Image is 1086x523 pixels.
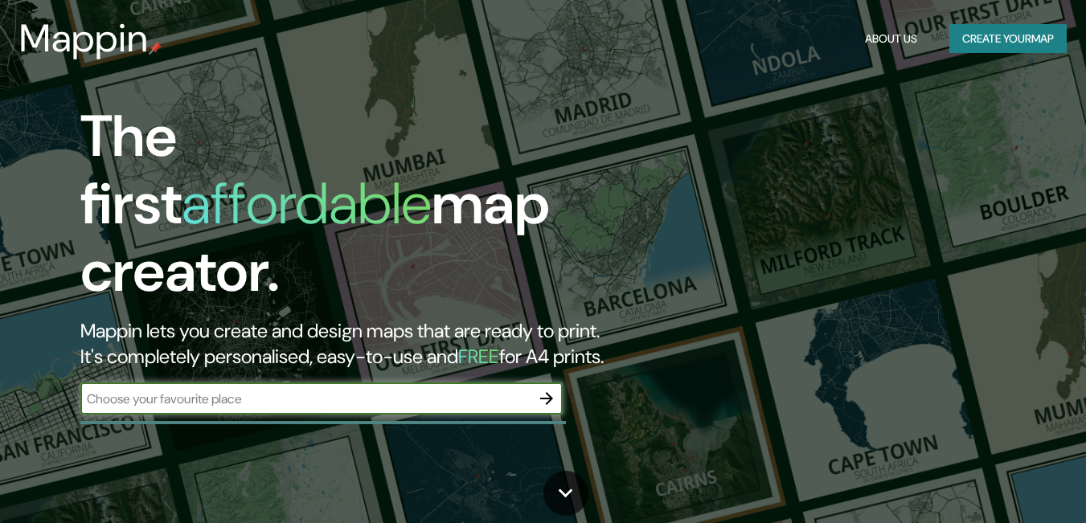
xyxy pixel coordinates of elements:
img: mappin-pin [149,42,162,55]
input: Choose your favourite place [80,390,531,408]
h3: Mappin [19,16,149,61]
h1: affordable [182,166,432,241]
button: Create yourmap [949,24,1067,54]
button: About Us [859,24,924,54]
h1: The first map creator. [80,103,624,318]
h5: FREE [458,344,499,369]
h2: Mappin lets you create and design maps that are ready to print. It's completely personalised, eas... [80,318,624,370]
